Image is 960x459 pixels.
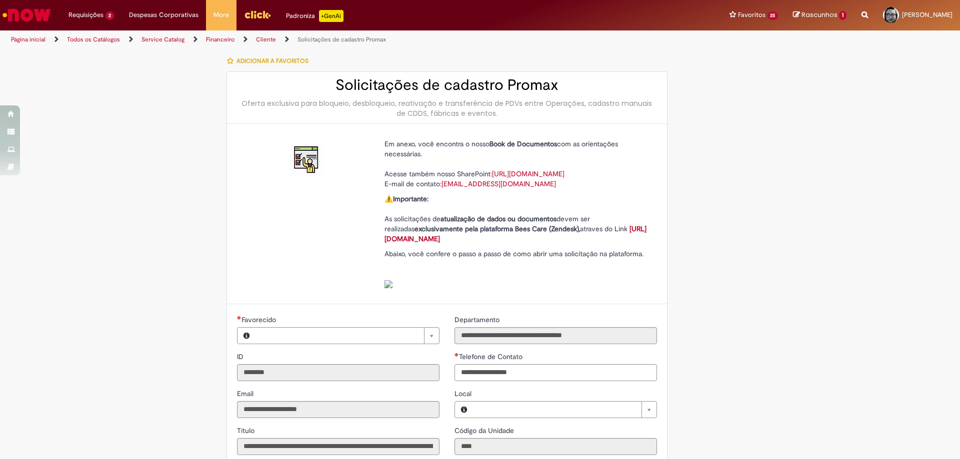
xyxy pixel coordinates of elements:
[226,50,314,71] button: Adicionar a Favoritos
[68,10,103,20] span: Requisições
[237,426,256,435] span: Somente leitura - Título
[237,426,256,436] label: Somente leitura - Título
[286,10,343,22] div: Padroniza
[237,389,255,398] span: Somente leitura - Email
[473,402,656,418] a: Limpar campo Local
[393,194,428,203] strong: Importante:
[237,401,439,418] input: Email
[237,316,241,320] span: Necessários
[414,224,580,233] strong: exclusivamente pela plataforma Bees Care (Zendesk),
[236,57,308,65] span: Adicionar a Favoritos
[237,389,255,399] label: Somente leitura - Email
[454,315,501,324] span: Somente leitura - Departamento
[459,352,524,361] span: Telefone de Contato
[206,35,234,43] a: Financeiro
[801,10,837,19] span: Rascunhos
[241,315,278,324] span: Necessários - Favorecido
[454,353,459,357] span: Obrigatório Preenchido
[738,10,765,20] span: Favoritos
[11,35,45,43] a: Página inicial
[839,11,846,20] span: 1
[489,139,557,148] strong: Book de Documentos
[454,426,516,436] label: Somente leitura - Código da Unidade
[244,7,271,22] img: click_logo_yellow_360x200.png
[141,35,184,43] a: Service Catalog
[291,144,323,176] img: Solicitações de cadastro Promax
[67,35,120,43] a: Todos os Catálogos
[237,364,439,381] input: ID
[767,11,778,20] span: 25
[237,438,439,455] input: Título
[384,139,649,189] p: Em anexo, você encontra o nosso com as orientações necessárias. Acesse também nosso SharePoint: E...
[441,179,556,188] a: [EMAIL_ADDRESS][DOMAIN_NAME]
[454,426,516,435] span: Somente leitura - Código da Unidade
[237,328,255,344] button: Favorecido, Visualizar este registro
[454,315,501,325] label: Somente leitura - Departamento
[454,327,657,344] input: Departamento
[237,77,657,93] h2: Solicitações de cadastro Promax
[454,364,657,381] input: Telefone de Contato
[793,10,846,20] a: Rascunhos
[440,214,556,223] strong: atualização de dados ou documentos
[237,352,245,362] label: Somente leitura - ID
[237,352,245,361] span: Somente leitura - ID
[455,402,473,418] button: Local, Visualizar este registro
[454,389,473,398] span: Local
[297,35,386,43] a: Solicitações de cadastro Promax
[384,280,392,288] img: sys_attachment.do
[492,169,564,178] a: [URL][DOMAIN_NAME]
[255,328,439,344] a: Limpar campo Favorecido
[384,249,649,289] p: Abaixo, você confere o passo a passo de como abrir uma solicitação na plataforma.
[384,194,649,244] p: ⚠️ As solicitações de devem ser realizadas atraves do Link
[256,35,276,43] a: Cliente
[129,10,198,20] span: Despesas Corporativas
[319,10,343,22] p: +GenAi
[105,11,114,20] span: 2
[384,224,646,243] a: [URL][DOMAIN_NAME]
[237,98,657,118] div: Oferta exclusiva para bloqueio, desbloqueio, reativação e transferência de PDVs entre Operações, ...
[454,438,657,455] input: Código da Unidade
[902,10,952,19] span: [PERSON_NAME]
[7,30,632,49] ul: Trilhas de página
[213,10,229,20] span: More
[1,5,52,25] img: ServiceNow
